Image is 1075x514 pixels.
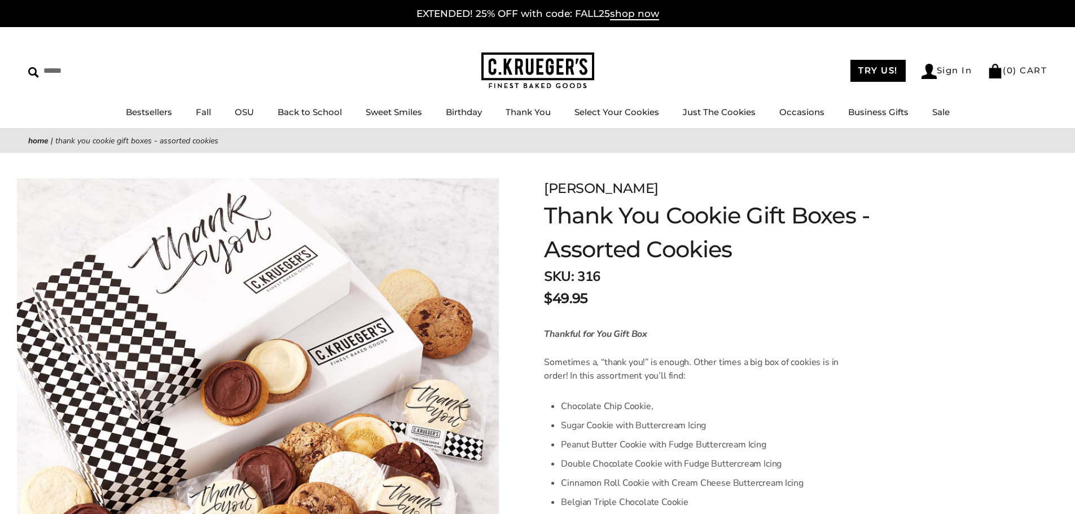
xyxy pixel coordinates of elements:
img: Search [28,67,39,78]
a: EXTENDED! 25% OFF with code: FALL25shop now [416,8,659,20]
a: Sign In [922,64,972,79]
a: Bestsellers [126,107,172,117]
input: Search [28,62,163,80]
a: Business Gifts [848,107,909,117]
div: [PERSON_NAME] [544,178,904,199]
li: Chocolate Chip Cookie, [561,397,853,416]
span: shop now [610,8,659,20]
a: Occasions [779,107,824,117]
nav: breadcrumbs [28,134,1047,147]
a: Sale [932,107,950,117]
img: C.KRUEGER'S [481,52,594,89]
li: Double Chocolate Cookie with Fudge Buttercream Icing [561,454,853,473]
span: 316 [577,267,600,285]
span: | [51,135,53,146]
a: TRY US! [850,60,906,82]
a: Fall [196,107,211,117]
em: Thankful for You Gift Box [544,328,647,340]
li: Cinnamon Roll Cookie with Cream Cheese Buttercream Icing [561,473,853,493]
a: OSU [235,107,254,117]
li: Sugar Cookie with Buttercream Icing [561,416,853,435]
a: (0) CART [988,65,1047,76]
a: Home [28,135,49,146]
a: Birthday [446,107,482,117]
span: 0 [1007,65,1013,76]
span: Thank You Cookie Gift Boxes - Assorted Cookies [55,135,218,146]
a: Sweet Smiles [366,107,422,117]
a: Select Your Cookies [574,107,659,117]
p: Sometimes a, “thank you!” is enough. Other times a big box of cookies is in order! In this assort... [544,355,853,383]
li: Belgian Triple Chocolate Cookie [561,493,853,512]
img: Account [922,64,937,79]
h1: Thank You Cookie Gift Boxes - Assorted Cookies [544,199,904,266]
a: Just The Cookies [683,107,756,117]
a: Thank You [506,107,551,117]
img: Bag [988,64,1003,78]
a: Back to School [278,107,342,117]
li: Peanut Butter Cookie with Fudge Buttercream Icing [561,435,853,454]
span: $49.95 [544,288,587,309]
strong: SKU: [544,267,574,285]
